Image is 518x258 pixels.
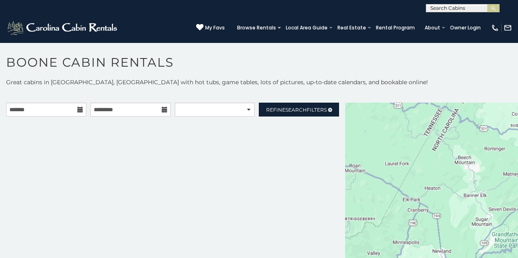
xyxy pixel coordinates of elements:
a: Owner Login [446,22,485,34]
span: Refine Filters [266,107,327,113]
img: phone-regular-white.png [491,24,499,32]
a: Rental Program [372,22,419,34]
img: White-1-2.png [6,20,120,36]
a: Real Estate [333,22,370,34]
a: RefineSearchFilters [259,103,339,117]
span: My Favs [205,24,225,31]
img: mail-regular-white.png [504,24,512,32]
a: About [421,22,444,34]
span: Search [285,107,307,113]
a: Browse Rentals [233,22,280,34]
a: My Favs [196,24,225,32]
a: Local Area Guide [282,22,332,34]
